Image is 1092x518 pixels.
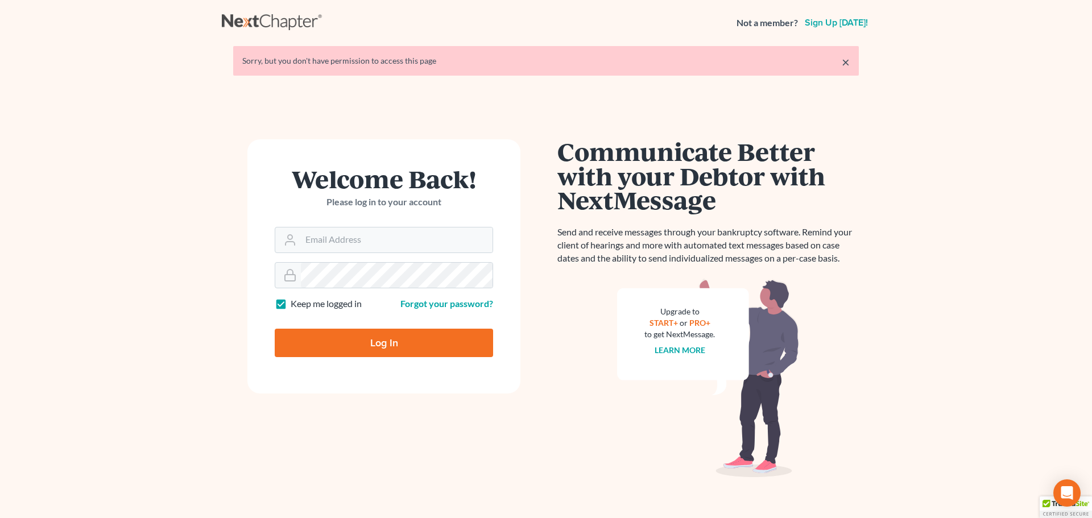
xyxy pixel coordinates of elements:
p: Send and receive messages through your bankruptcy software. Remind your client of hearings and mo... [557,226,859,265]
div: TrustedSite Certified [1040,496,1092,518]
a: Sign up [DATE]! [803,18,870,27]
a: Learn more [655,345,705,355]
label: Keep me logged in [291,297,362,310]
a: START+ [650,318,678,328]
input: Email Address [301,227,493,252]
h1: Communicate Better with your Debtor with NextMessage [557,139,859,212]
div: to get NextMessage. [644,329,715,340]
div: Sorry, but you don't have permission to access this page [242,55,850,67]
h1: Welcome Back! [275,167,493,191]
strong: Not a member? [737,16,798,30]
span: or [680,318,688,328]
input: Log In [275,329,493,357]
img: nextmessage_bg-59042aed3d76b12b5cd301f8e5b87938c9018125f34e5fa2b7a6b67550977c72.svg [617,279,799,478]
a: Forgot your password? [400,298,493,309]
div: Upgrade to [644,306,715,317]
a: PRO+ [689,318,710,328]
div: Open Intercom Messenger [1053,479,1081,507]
p: Please log in to your account [275,196,493,209]
a: × [842,55,850,69]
